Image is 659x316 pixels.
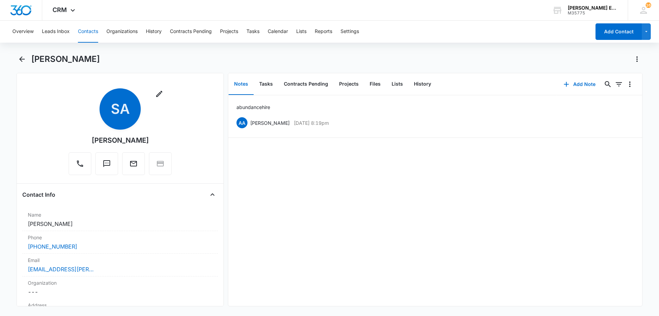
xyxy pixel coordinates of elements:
[408,74,437,95] button: History
[646,2,651,8] span: 16
[12,21,34,43] button: Overview
[557,76,602,92] button: Add Note
[632,54,643,65] button: Actions
[28,288,212,296] dd: ---
[568,5,618,11] div: account name
[95,152,118,175] button: Text
[69,163,91,169] a: Call
[28,220,212,228] dd: [PERSON_NAME]
[28,242,77,251] a: [PHONE_NUMBER]
[42,21,70,43] button: Leads Inbox
[268,21,288,43] button: Calendar
[386,74,408,95] button: Lists
[254,74,278,95] button: Tasks
[602,79,613,90] button: Search...
[236,117,247,128] span: AA
[250,119,290,127] p: [PERSON_NAME]
[28,279,212,286] label: Organization
[146,21,162,43] button: History
[28,257,212,264] label: Email
[22,208,218,231] div: Name[PERSON_NAME]
[92,135,149,145] div: [PERSON_NAME]
[122,163,145,169] a: Email
[613,79,624,90] button: Filters
[28,302,212,309] label: Address
[28,234,212,241] label: Phone
[278,74,334,95] button: Contracts Pending
[22,254,218,276] div: Email[EMAIL_ADDRESS][PERSON_NAME][DOMAIN_NAME]
[31,54,100,64] h1: [PERSON_NAME]
[296,21,307,43] button: Lists
[568,11,618,15] div: account id
[596,23,642,40] button: Add Contact
[22,231,218,254] div: Phone[PHONE_NUMBER]
[315,21,332,43] button: Reports
[122,152,145,175] button: Email
[340,21,359,43] button: Settings
[78,21,98,43] button: Contacts
[646,2,651,8] div: notifications count
[69,152,91,175] button: Call
[220,21,238,43] button: Projects
[170,21,212,43] button: Contracts Pending
[624,79,635,90] button: Overflow Menu
[28,211,212,218] label: Name
[364,74,386,95] button: Files
[22,190,55,199] h4: Contact Info
[16,54,27,65] button: Back
[106,21,138,43] button: Organizations
[207,189,218,200] button: Close
[53,6,67,13] span: CRM
[229,74,254,95] button: Notes
[294,119,329,127] p: [DATE] 8:19pm
[100,88,141,130] span: SA
[28,265,96,273] a: [EMAIL_ADDRESS][PERSON_NAME][DOMAIN_NAME]
[246,21,259,43] button: Tasks
[334,74,364,95] button: Projects
[22,276,218,299] div: Organization---
[236,103,270,111] p: abundance hire
[95,163,118,169] a: Text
